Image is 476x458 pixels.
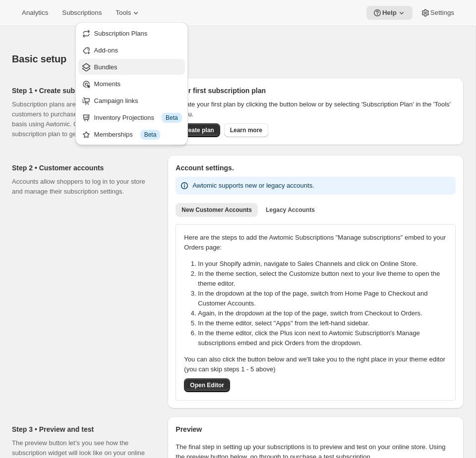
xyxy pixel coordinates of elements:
p: Accounts allow shoppers to log in to your store and manage their subscription settings. [12,177,152,197]
span: Basic setup [12,53,66,64]
button: Campaign links [78,93,185,108]
p: Subscription plans are the heart of what allows customers to purchase products on a recurring bas... [12,100,152,139]
div: Memberships [94,130,182,140]
span: Legacy Accounts [266,206,315,214]
h2: Account settings. [176,163,456,173]
button: Memberships [78,126,185,142]
button: Settings [415,6,460,20]
button: New Customer Accounts [176,203,258,217]
button: Help [366,6,413,20]
h2: Preview [176,424,456,434]
span: Settings [430,9,454,17]
button: Legacy Accounts [260,203,321,217]
li: In the theme editor, click the Plus icon next to Awtomic Subscription's Manage subscriptions embe... [198,328,453,348]
h2: Step 2 • Customer accounts [12,163,152,173]
li: Again, in the dropdown at the top of the page, switch from Checkout to Orders. [198,308,453,318]
button: Create plan [176,123,220,137]
span: Beta [166,114,178,122]
h2: Step 1 • Create subscription plan [12,86,152,96]
span: New Customer Accounts [181,206,252,214]
li: In your Shopify admin, navigate to Sales Channels and click on Online Store. [198,259,453,269]
span: Moments [94,80,120,88]
li: In the theme editor, select "Apps" from the left-hand sidebar. [198,318,453,328]
button: Bundles [78,59,185,75]
p: Awtomic supports new or legacy accounts. [192,181,314,191]
button: Subscription Plans [78,25,185,41]
span: Subscription Plans [94,30,148,37]
p: You can also click the button below and we'll take you to the right place in your theme editor (y... [184,355,447,374]
button: Open Editor [184,378,230,392]
button: Inventory Projections [78,109,185,125]
li: In the theme section, select the Customize button next to your live theme to open the theme editor. [198,269,453,289]
span: Bundles [94,63,118,71]
span: Create plan [181,126,214,134]
span: Campaign links [94,97,138,104]
h2: Your first subscription plan [176,86,456,96]
span: Help [382,9,397,17]
button: Analytics [16,6,54,20]
li: In the dropdown at the top of the page, switch from Home Page to Checkout and Customer Accounts. [198,289,453,308]
span: Open Editor [190,381,224,389]
p: Create your first plan by clicking the button below or by selecting 'Subscription Plan' in the 'T... [176,100,456,119]
span: Analytics [22,9,48,17]
span: Add-ons [94,47,118,54]
span: Tools [116,9,131,17]
p: Here are the steps to add the Awtomic Subscriptions "Manage subscriptions" embed to your Orders p... [184,233,447,253]
button: Subscriptions [56,6,108,20]
a: Learn more [224,123,268,137]
span: Learn more [230,126,262,134]
button: Add-ons [78,42,185,58]
span: Beta [144,131,157,139]
span: Subscriptions [62,9,102,17]
h2: Step 3 • Preview and test [12,424,152,434]
div: Inventory Projections [94,113,182,123]
button: Moments [78,76,185,92]
button: Tools [110,6,147,20]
